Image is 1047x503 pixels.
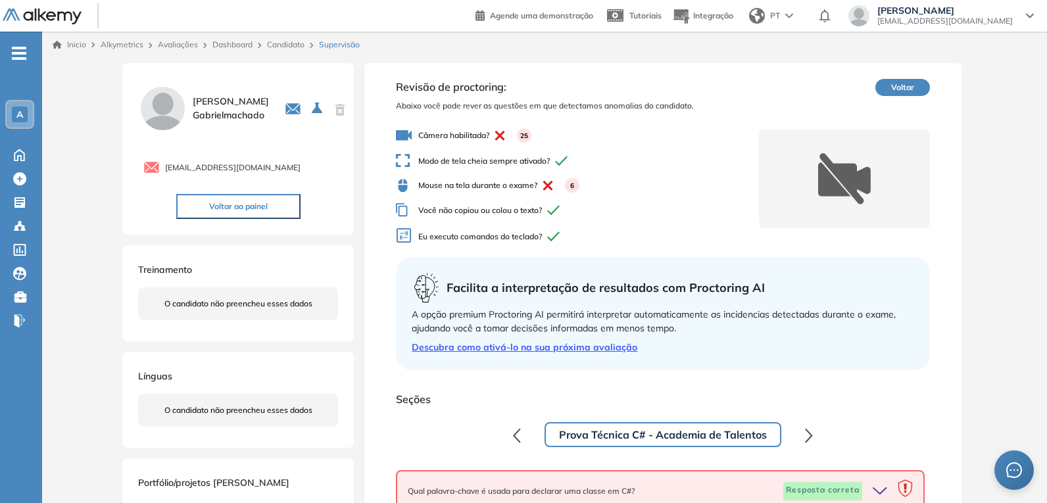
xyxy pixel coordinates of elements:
div: . [781,427,784,443]
span: Treinamento [138,264,192,275]
span: PT [770,10,780,22]
i: - [12,52,26,55]
span: Línguas [138,370,172,382]
button: Integração [672,2,733,30]
span: Abaixo você pode rever as questões em que detectamos anomalias do candidato. [396,100,758,112]
button: Voltar [875,79,930,96]
div: 6 [565,178,579,193]
span: Mouse na tela durante o exame? [396,178,758,193]
a: Dashboard [212,39,253,49]
div: 25 [517,128,531,143]
span: Eu executo comandos do teclado? [396,228,758,247]
span: O candidato não preencheu esses dados [164,404,312,416]
span: Revisão de proctoring: [396,79,758,95]
span: Modo de tela cheia sempre ativado? [396,154,758,168]
span: [PERSON_NAME] [877,5,1013,16]
span: Portfólio/projetos [PERSON_NAME] [138,477,289,489]
span: [PERSON_NAME] gabrielmachado [193,95,269,122]
span: Câmera habilitada? [396,128,758,143]
span: O candidato não preencheu esses dados [164,298,312,310]
button: Voltar ao painel [176,194,301,219]
img: PROFILE_MENU_LOGO_USER [138,84,187,133]
span: Qual palavra-chave é usada para declarar uma classe em C#? [408,485,635,497]
button: Selecione a avaliação ativa para avaliar o candidato [306,97,330,120]
a: Candidato [267,39,304,49]
span: A [16,109,23,120]
span: Seções [396,391,929,407]
span: [EMAIL_ADDRESS][DOMAIN_NAME] [165,162,301,174]
a: Agende uma demonstração [475,7,593,22]
span: Supervisão [319,39,360,51]
span: Integração [693,11,733,20]
button: Prova Técnica C# - Academia de Talentos [545,422,781,447]
span: Tutoriais [629,11,662,20]
span: Você não copiou ou colou o texto? [396,203,758,217]
span: [EMAIL_ADDRESS][DOMAIN_NAME] [877,16,1013,26]
a: Descubra como ativá-lo na sua próxima avaliação [412,341,913,354]
a: Inicio [53,39,86,51]
span: Resposta correta [783,482,862,500]
span: Alkymetrics [101,39,143,49]
img: arrow [785,13,793,18]
span: Agende uma demonstração [490,11,593,20]
a: Avaliações [158,39,198,49]
img: Logotipo [3,9,82,25]
span: message [1006,462,1022,478]
img: world [749,8,765,24]
div: A opção premium Proctoring AI permitirá interpretar automaticamente as incidencias detectadas dur... [412,308,913,335]
span: Facilita a interpretação de resultados com Proctoring AI [447,279,765,297]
